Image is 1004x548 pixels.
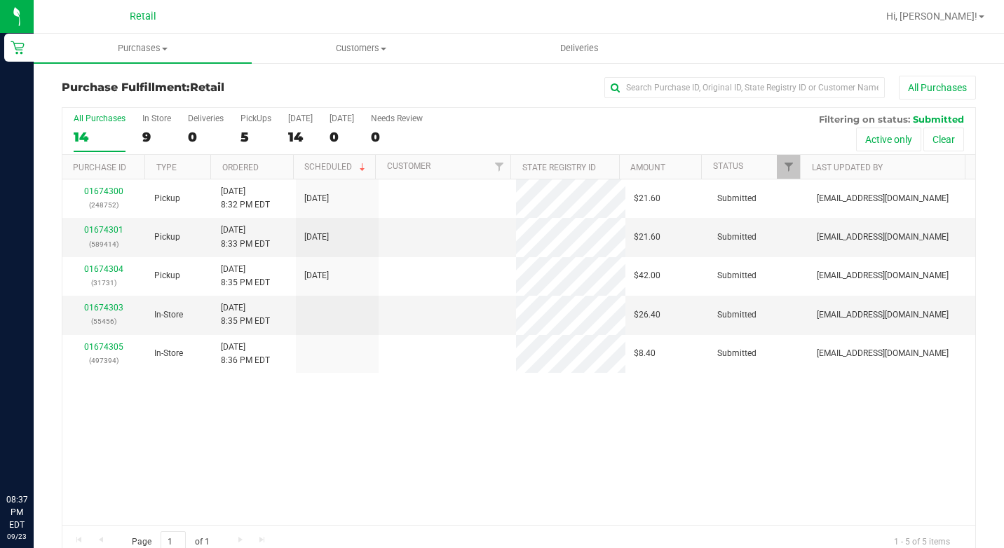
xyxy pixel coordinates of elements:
inline-svg: Retail [11,41,25,55]
p: (55456) [71,315,137,328]
span: [EMAIL_ADDRESS][DOMAIN_NAME] [817,231,949,244]
div: 0 [188,129,224,145]
span: [DATE] [304,231,329,244]
span: $42.00 [634,269,660,282]
a: State Registry ID [522,163,596,172]
span: Submitted [717,269,757,282]
span: [DATE] 8:36 PM EDT [221,341,270,367]
a: Type [156,163,177,172]
div: All Purchases [74,114,125,123]
span: Pickup [154,192,180,205]
div: 0 [371,129,423,145]
a: Filter [487,155,510,179]
a: 01674303 [84,303,123,313]
p: (31731) [71,276,137,289]
span: Retail [130,11,156,22]
a: Deliveries [470,34,688,63]
p: 09/23 [6,531,27,542]
button: Clear [923,128,964,151]
div: Needs Review [371,114,423,123]
a: Purchase ID [73,163,126,172]
span: $8.40 [634,347,656,360]
div: 9 [142,129,171,145]
span: [DATE] [304,269,329,282]
span: Submitted [717,308,757,322]
a: 01674301 [84,225,123,235]
a: Last Updated By [812,163,883,172]
div: PickUps [240,114,271,123]
a: Customers [252,34,470,63]
span: Customers [252,42,469,55]
div: [DATE] [330,114,354,123]
div: 5 [240,129,271,145]
p: (497394) [71,354,137,367]
div: 14 [288,129,313,145]
span: Submitted [717,347,757,360]
button: All Purchases [899,76,976,100]
button: Active only [856,128,921,151]
span: Submitted [717,192,757,205]
span: In-Store [154,347,183,360]
span: [DATE] 8:35 PM EDT [221,301,270,328]
span: Hi, [PERSON_NAME]! [886,11,977,22]
input: Search Purchase ID, Original ID, State Registry ID or Customer Name... [604,77,885,98]
span: Filtering on status: [819,114,910,125]
a: Customer [387,161,430,171]
p: (589414) [71,238,137,251]
span: [EMAIL_ADDRESS][DOMAIN_NAME] [817,308,949,322]
p: 08:37 PM EDT [6,493,27,531]
span: Pickup [154,269,180,282]
span: $21.60 [634,192,660,205]
span: [EMAIL_ADDRESS][DOMAIN_NAME] [817,347,949,360]
a: Scheduled [304,162,368,172]
a: Amount [630,163,665,172]
div: Deliveries [188,114,224,123]
span: [EMAIL_ADDRESS][DOMAIN_NAME] [817,269,949,282]
div: [DATE] [288,114,313,123]
a: 01674305 [84,342,123,352]
span: [DATE] 8:35 PM EDT [221,263,270,289]
span: In-Store [154,308,183,322]
span: $21.60 [634,231,660,244]
span: [DATE] 8:32 PM EDT [221,185,270,212]
a: Purchases [34,34,252,63]
div: 14 [74,129,125,145]
span: Pickup [154,231,180,244]
a: 01674304 [84,264,123,274]
span: [DATE] [304,192,329,205]
span: Purchases [34,42,252,55]
span: [DATE] 8:33 PM EDT [221,224,270,250]
span: Submitted [717,231,757,244]
span: Retail [190,81,224,94]
div: In Store [142,114,171,123]
span: Submitted [913,114,964,125]
iframe: Resource center [14,436,56,478]
span: Deliveries [541,42,618,55]
a: 01674300 [84,186,123,196]
a: Status [713,161,743,171]
div: 0 [330,129,354,145]
a: Ordered [222,163,259,172]
span: [EMAIL_ADDRESS][DOMAIN_NAME] [817,192,949,205]
p: (248752) [71,198,137,212]
a: Filter [777,155,800,179]
h3: Purchase Fulfillment: [62,81,367,94]
span: $26.40 [634,308,660,322]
